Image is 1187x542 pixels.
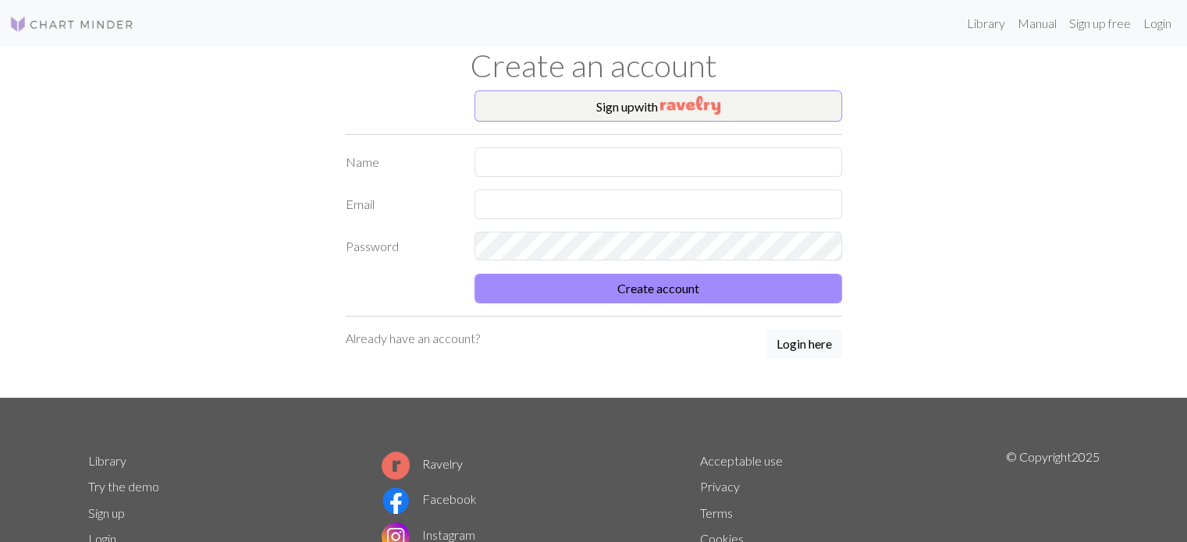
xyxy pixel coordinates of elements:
a: Ravelry [382,456,463,471]
a: Library [961,8,1011,39]
a: Login here [766,329,842,360]
img: Facebook logo [382,487,410,515]
button: Sign upwith [474,90,842,122]
a: Instagram [382,527,475,542]
a: Sign up free [1063,8,1137,39]
a: Manual [1011,8,1063,39]
p: Already have an account? [346,329,480,348]
a: Try the demo [88,479,159,494]
a: Acceptable use [700,453,783,468]
a: Privacy [700,479,740,494]
img: Ravelry logo [382,452,410,480]
button: Create account [474,274,842,303]
img: Logo [9,15,134,34]
a: Facebook [382,491,477,506]
label: Email [336,190,465,219]
a: Sign up [88,505,125,520]
a: Login [1137,8,1178,39]
a: Library [88,453,126,468]
label: Password [336,232,465,261]
label: Name [336,147,465,177]
button: Login here [766,329,842,359]
img: Ravelry [660,96,720,115]
a: Terms [700,505,733,520]
h1: Create an account [79,47,1109,84]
